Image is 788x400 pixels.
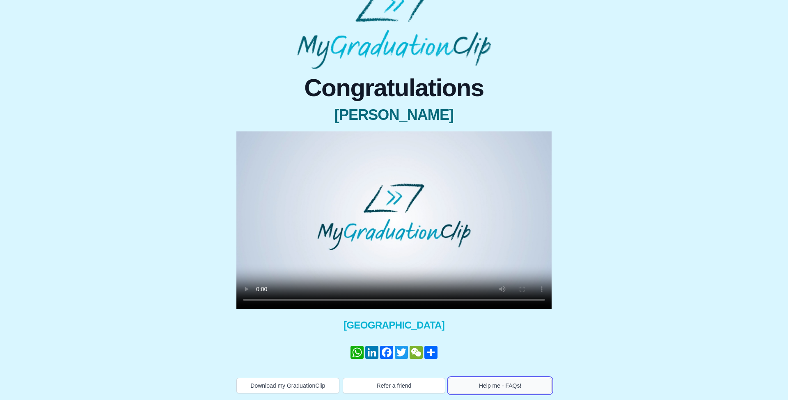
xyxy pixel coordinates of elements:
[350,346,364,359] a: WhatsApp
[379,346,394,359] a: Facebook
[236,76,552,100] span: Congratulations
[424,346,438,359] a: Share
[236,107,552,123] span: [PERSON_NAME]
[449,378,552,393] button: Help me - FAQs!
[394,346,409,359] a: Twitter
[236,378,339,393] button: Download my GraduationClip
[236,319,552,332] span: [GEOGRAPHIC_DATA]
[364,346,379,359] a: LinkedIn
[409,346,424,359] a: WeChat
[343,378,446,393] button: Refer a friend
